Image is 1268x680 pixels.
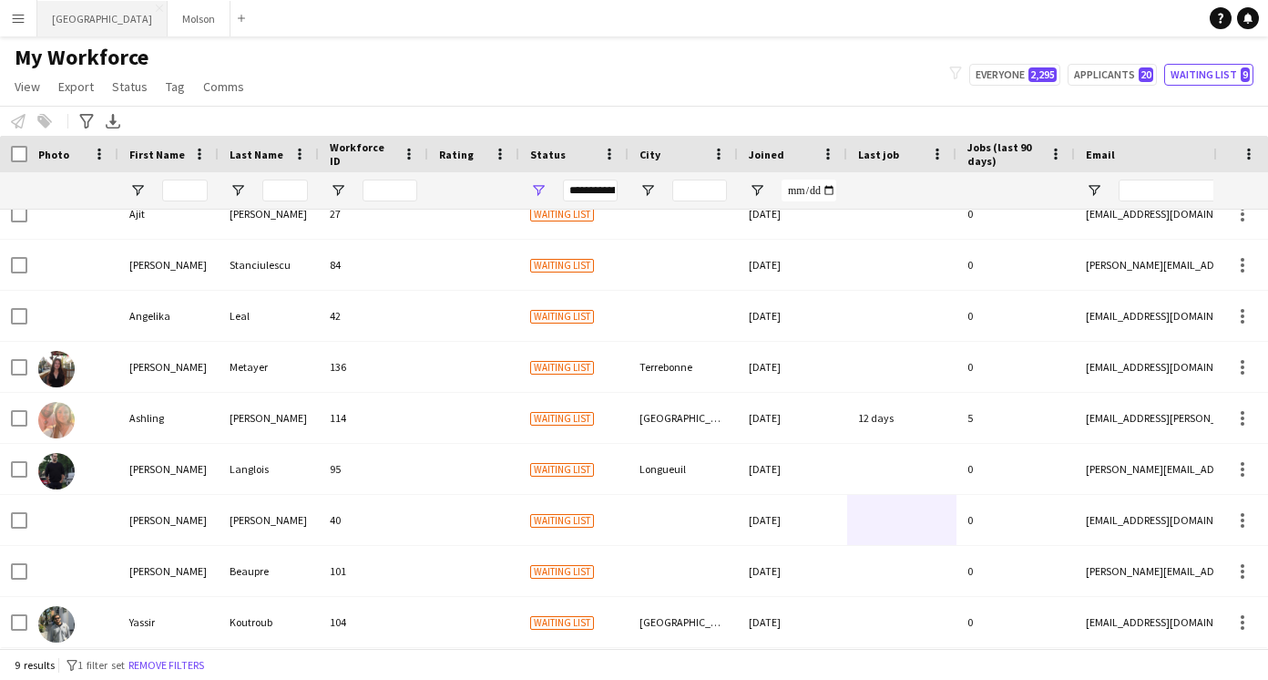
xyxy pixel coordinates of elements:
div: [PERSON_NAME] [118,240,219,290]
div: 0 [956,597,1075,647]
div: [GEOGRAPHIC_DATA] [629,597,738,647]
div: [DATE] [738,495,847,545]
div: [PERSON_NAME] [219,189,319,239]
span: 9 [1241,67,1250,82]
div: 0 [956,444,1075,494]
div: Stanciulescu [219,240,319,290]
div: [PERSON_NAME] [118,444,219,494]
div: 12 days [847,393,956,443]
button: Waiting list9 [1164,64,1253,86]
span: City [639,148,660,161]
div: [PERSON_NAME] [219,495,319,545]
div: 136 [319,342,428,392]
span: Jobs (last 90 days) [967,140,1042,168]
span: Waiting list [530,514,594,528]
div: [DATE] [738,546,847,596]
div: Leal [219,291,319,341]
span: 2,295 [1028,67,1057,82]
div: 114 [319,393,428,443]
a: Tag [158,75,192,98]
span: Waiting list [530,565,594,579]
button: [GEOGRAPHIC_DATA] [37,1,168,36]
span: Waiting list [530,361,594,375]
button: Open Filter Menu [1086,182,1102,199]
span: Last Name [230,148,283,161]
span: Waiting list [530,208,594,222]
span: Comms [203,78,244,95]
div: 95 [319,444,428,494]
input: First Name Filter Input [162,180,208,201]
div: [DATE] [738,342,847,392]
span: Status [530,148,566,161]
div: 27 [319,189,428,239]
div: Ajit [118,189,219,239]
span: Waiting list [530,463,594,477]
img: Ashling Kinsella [38,402,75,438]
button: Molson [168,1,230,36]
div: Metayer [219,342,319,392]
span: Workforce ID [330,140,395,168]
img: Ariane Metayer [38,351,75,387]
div: 0 [956,291,1075,341]
input: Joined Filter Input [782,180,836,201]
div: Ashling [118,393,219,443]
div: Koutroub [219,597,319,647]
div: Yassir [118,597,219,647]
span: Joined [749,148,784,161]
img: Mathew Langlois [38,453,75,489]
span: 1 filter set [77,658,125,672]
div: 40 [319,495,428,545]
span: 20 [1139,67,1153,82]
button: Open Filter Menu [530,182,547,199]
div: [DATE] [738,240,847,290]
div: [PERSON_NAME] [118,342,219,392]
div: Longueuil [629,444,738,494]
a: Comms [196,75,251,98]
img: Yassir Koutroub [38,606,75,643]
input: Workforce ID Filter Input [363,180,417,201]
button: Open Filter Menu [639,182,656,199]
span: My Workforce [15,44,148,71]
input: City Filter Input [672,180,727,201]
div: 0 [956,189,1075,239]
div: [PERSON_NAME] [219,393,319,443]
div: 0 [956,546,1075,596]
app-action-btn: Advanced filters [76,110,97,132]
div: [DATE] [738,444,847,494]
div: 5 [956,393,1075,443]
span: Tag [166,78,185,95]
span: Rating [439,148,474,161]
div: 0 [956,342,1075,392]
div: [DATE] [738,597,847,647]
span: Waiting list [530,259,594,273]
input: Last Name Filter Input [262,180,308,201]
div: 104 [319,597,428,647]
div: 42 [319,291,428,341]
span: Photo [38,148,69,161]
div: Angelika [118,291,219,341]
button: Open Filter Menu [749,182,765,199]
div: [PERSON_NAME] [118,546,219,596]
button: Open Filter Menu [230,182,246,199]
div: 0 [956,495,1075,545]
div: 101 [319,546,428,596]
button: Open Filter Menu [330,182,346,199]
span: Export [58,78,94,95]
span: First Name [129,148,185,161]
button: Everyone2,295 [969,64,1060,86]
span: Waiting list [530,616,594,630]
div: [GEOGRAPHIC_DATA] [629,393,738,443]
span: Waiting list [530,412,594,426]
span: Last job [858,148,899,161]
span: Waiting list [530,310,594,324]
span: Email [1086,148,1115,161]
a: Export [51,75,101,98]
span: View [15,78,40,95]
div: Langlois [219,444,319,494]
app-action-btn: Export XLSX [102,110,124,132]
div: 0 [956,240,1075,290]
div: [PERSON_NAME] [118,495,219,545]
div: 84 [319,240,428,290]
button: Open Filter Menu [129,182,146,199]
a: View [7,75,47,98]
